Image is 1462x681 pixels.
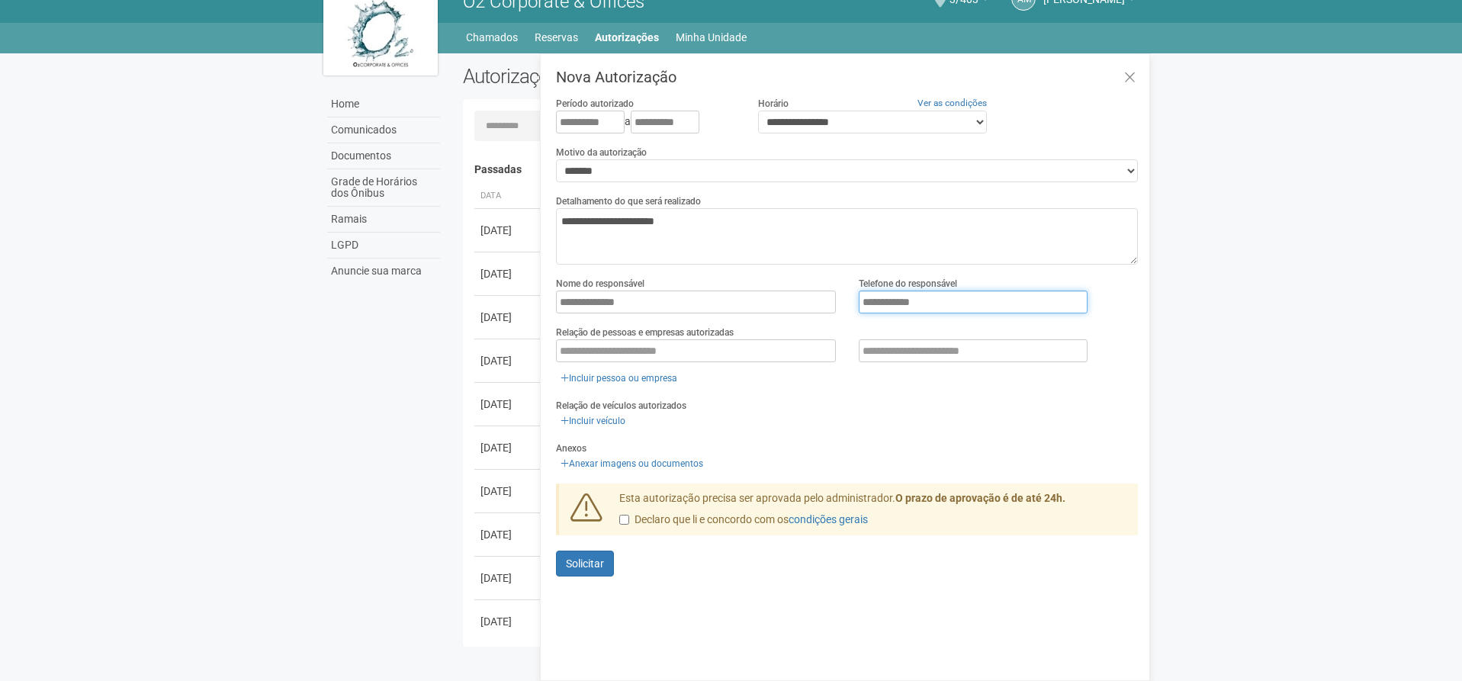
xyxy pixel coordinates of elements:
a: Minha Unidade [676,27,747,48]
a: condições gerais [789,513,868,525]
div: a [556,111,734,133]
a: Ramais [327,207,440,233]
label: Relação de pessoas e empresas autorizadas [556,326,734,339]
a: Anuncie sua marca [327,259,440,284]
th: Data [474,184,543,209]
label: Telefone do responsável [859,277,957,291]
h4: Passadas [474,164,1128,175]
a: Anexar imagens ou documentos [556,455,708,472]
button: Solicitar [556,551,614,577]
a: Ver as condições [917,98,987,108]
label: Período autorizado [556,97,634,111]
div: [DATE] [480,310,537,325]
div: [DATE] [480,397,537,412]
a: Grade de Horários dos Ônibus [327,169,440,207]
label: Nome do responsável [556,277,644,291]
span: Solicitar [566,557,604,570]
a: Reservas [535,27,578,48]
label: Anexos [556,442,586,455]
div: [DATE] [480,483,537,499]
a: LGPD [327,233,440,259]
div: [DATE] [480,527,537,542]
label: Motivo da autorização [556,146,647,159]
a: Comunicados [327,117,440,143]
label: Declaro que li e concordo com os [619,512,868,528]
strong: O prazo de aprovação é de até 24h. [895,492,1065,504]
h2: Autorizações [463,65,789,88]
div: [DATE] [480,440,537,455]
a: Incluir veículo [556,413,630,429]
label: Detalhamento do que será realizado [556,194,701,208]
label: Relação de veículos autorizados [556,399,686,413]
a: Autorizações [595,27,659,48]
div: [DATE] [480,353,537,368]
a: Home [327,92,440,117]
input: Declaro que li e concordo com oscondições gerais [619,515,629,525]
div: [DATE] [480,614,537,629]
a: Incluir pessoa ou empresa [556,370,682,387]
div: [DATE] [480,570,537,586]
div: [DATE] [480,266,537,281]
h3: Nova Autorização [556,69,1138,85]
a: Documentos [327,143,440,169]
div: [DATE] [480,223,537,238]
label: Horário [758,97,789,111]
a: Chamados [466,27,518,48]
div: Esta autorização precisa ser aprovada pelo administrador. [608,491,1139,535]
